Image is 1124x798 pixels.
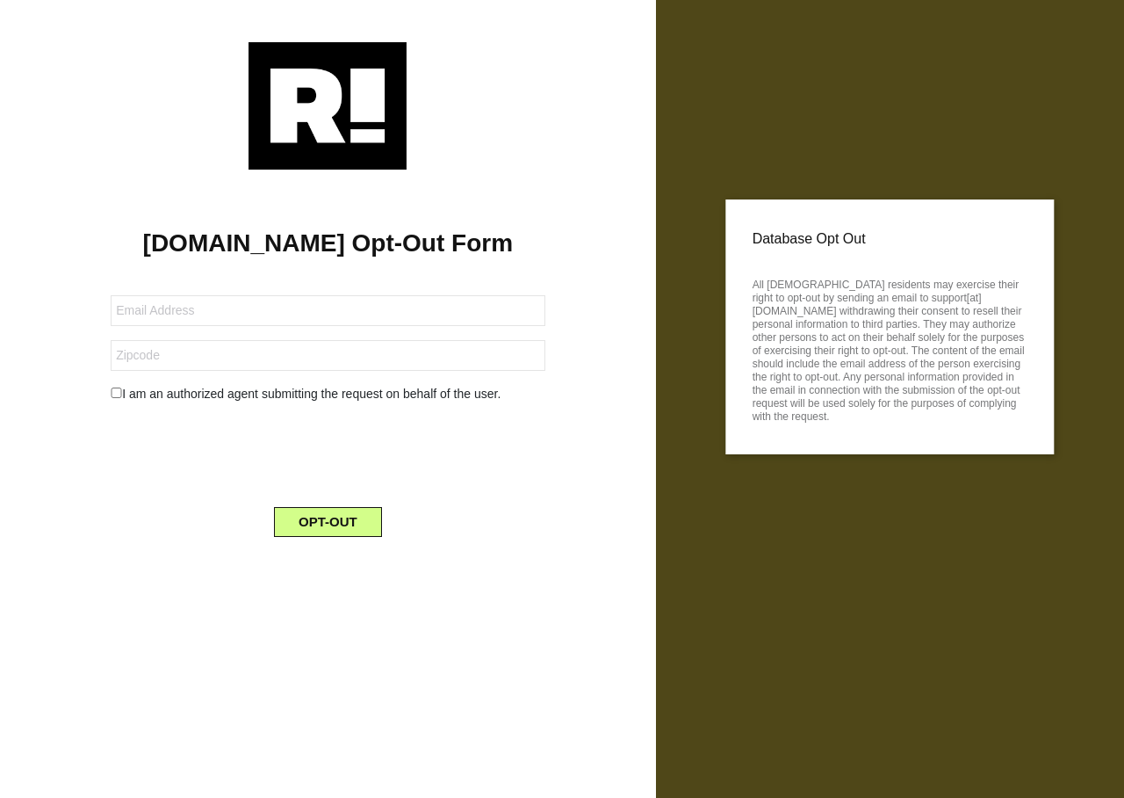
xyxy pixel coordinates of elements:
[111,340,544,371] input: Zipcode
[97,385,558,403] div: I am an authorized agent submitting the request on behalf of the user.
[194,417,461,486] iframe: reCAPTCHA
[753,226,1027,252] p: Database Opt Out
[753,273,1027,424] p: All [DEMOGRAPHIC_DATA] residents may exercise their right to opt-out by sending an email to suppo...
[26,229,630,258] h1: [DOMAIN_NAME] Opt-Out Form
[274,507,382,537] button: OPT-OUT
[111,295,544,326] input: Email Address
[249,42,407,170] img: Retention.com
